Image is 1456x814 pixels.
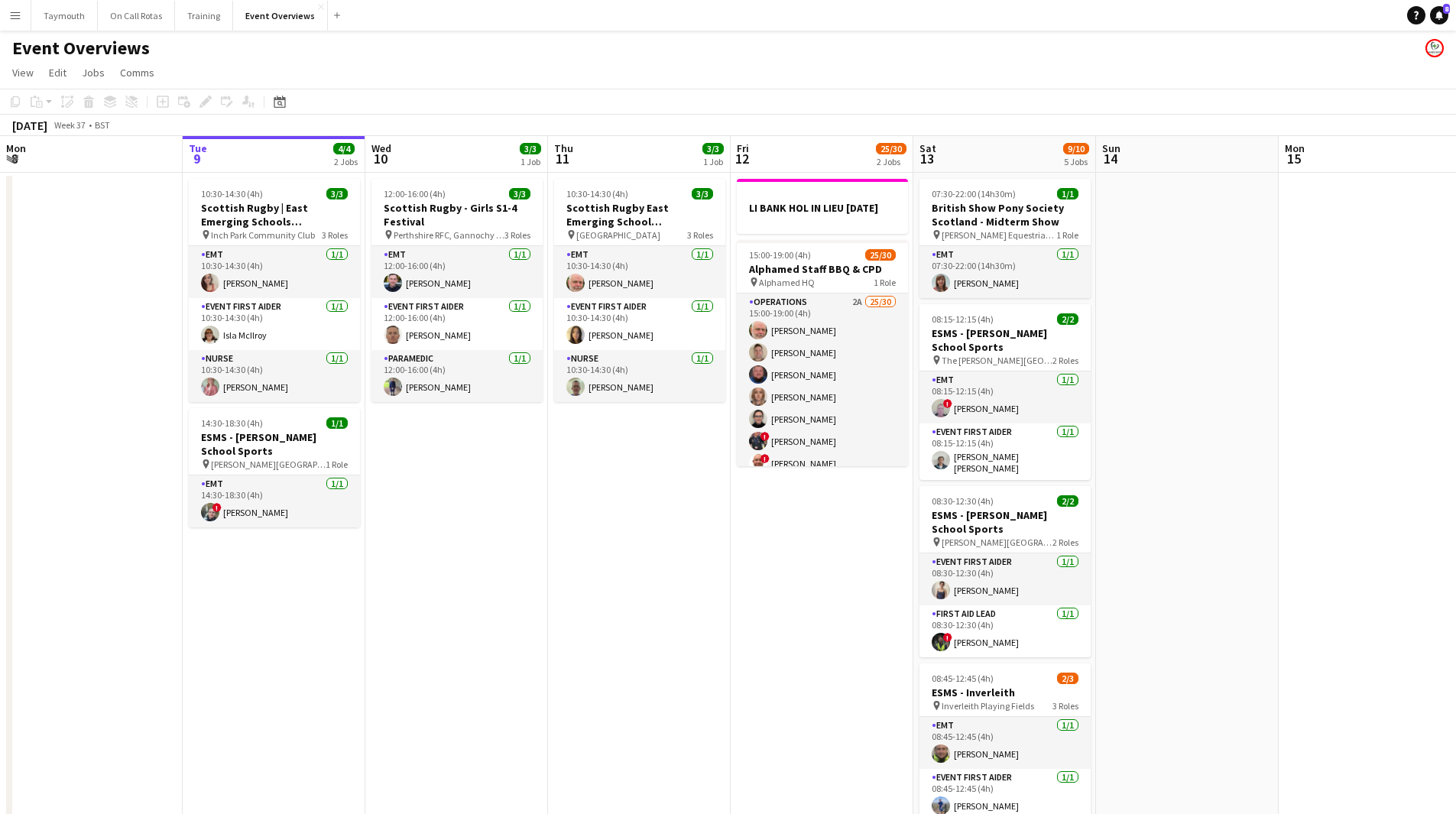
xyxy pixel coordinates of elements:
span: Mon [6,141,26,155]
div: 1 Job [703,156,723,167]
span: 3 Roles [687,229,713,241]
span: 3 Roles [322,229,348,241]
span: 3/3 [509,188,530,199]
span: ! [760,432,770,441]
app-job-card: 14:30-18:30 (4h)1/1ESMS - [PERSON_NAME] School Sports [PERSON_NAME][GEOGRAPHIC_DATA]1 RoleEMT1/11... [189,408,360,527]
span: ! [760,454,770,463]
span: 8 [1443,4,1450,14]
button: On Call Rotas [98,1,175,31]
span: 1/1 [1057,188,1078,199]
span: 8 [4,150,26,167]
h3: ESMS - Inverleith [919,686,1091,699]
span: 10:30-14:30 (4h) [566,188,628,199]
div: 5 Jobs [1064,156,1088,167]
span: [PERSON_NAME][GEOGRAPHIC_DATA] [211,459,326,470]
a: Edit [43,63,73,83]
button: Event Overviews [233,1,328,31]
span: 9 [186,150,207,167]
span: 1/1 [326,417,348,429]
span: 4/4 [333,143,355,154]
span: Fri [737,141,749,155]
span: 14 [1100,150,1120,167]
span: Alphamed HQ [759,277,815,288]
h3: ESMS - [PERSON_NAME] School Sports [919,326,1091,354]
span: 2/2 [1057,495,1078,507]
h3: LI BANK HOL IN LIEU [DATE] [737,201,908,215]
span: 3/3 [326,188,348,199]
button: Training [175,1,233,31]
span: Sun [1102,141,1120,155]
span: ! [943,633,952,642]
span: 10 [369,150,391,167]
span: 08:30-12:30 (4h) [932,495,994,507]
span: Perthshire RFC, Gannochy Sports Pavilion [394,229,504,241]
h3: Scottish Rugby - Girls S1-4 Festival [371,201,543,229]
span: 11 [552,150,573,167]
h3: Alphamed Staff BBQ & CPD [737,262,908,276]
span: ! [943,399,952,408]
span: [PERSON_NAME][GEOGRAPHIC_DATA] [942,537,1052,548]
app-card-role: Event First Aider1/108:15-12:15 (4h)[PERSON_NAME] [PERSON_NAME] [919,423,1091,480]
span: 12:00-16:00 (4h) [384,188,446,199]
a: View [6,63,40,83]
h3: ESMS - [PERSON_NAME] School Sports [189,430,360,458]
span: Edit [49,66,66,79]
span: [GEOGRAPHIC_DATA] [576,229,660,241]
app-card-role: Event First Aider1/112:00-16:00 (4h)[PERSON_NAME] [371,298,543,350]
span: 25/30 [876,143,906,154]
app-job-card: 10:30-14:30 (4h)3/3Scottish Rugby | East Emerging Schools Championships | [GEOGRAPHIC_DATA] Inch ... [189,179,360,402]
a: 8 [1430,6,1448,24]
span: Sat [919,141,936,155]
span: 2/3 [1057,673,1078,684]
h3: Scottish Rugby East Emerging School Championships | Meggetland [554,201,725,229]
span: [PERSON_NAME] Equestrian Centre [942,229,1056,241]
span: 14:30-18:30 (4h) [201,417,263,429]
app-card-role: EMT1/110:30-14:30 (4h)[PERSON_NAME] [189,246,360,298]
span: ! [212,503,222,512]
app-job-card: 10:30-14:30 (4h)3/3Scottish Rugby East Emerging School Championships | Meggetland [GEOGRAPHIC_DAT... [554,179,725,402]
button: Taymouth [31,1,98,31]
app-user-avatar: Operations Manager [1425,39,1444,57]
span: 10:30-14:30 (4h) [201,188,263,199]
span: 3/3 [702,143,724,154]
span: 25/30 [865,249,896,261]
app-card-role: Paramedic1/112:00-16:00 (4h)[PERSON_NAME] [371,350,543,402]
span: Wed [371,141,391,155]
span: The [PERSON_NAME][GEOGRAPHIC_DATA] [942,355,1052,366]
span: Comms [120,66,154,79]
div: BST [95,119,110,131]
span: Week 37 [50,119,89,131]
span: 15:00-19:00 (4h) [749,249,811,261]
h1: Event Overviews [12,37,150,60]
app-card-role: First Aid Lead1/108:30-12:30 (4h)![PERSON_NAME] [919,605,1091,657]
div: 08:30-12:30 (4h)2/2ESMS - [PERSON_NAME] School Sports [PERSON_NAME][GEOGRAPHIC_DATA]2 RolesEvent ... [919,486,1091,657]
div: 12:00-16:00 (4h)3/3Scottish Rugby - Girls S1-4 Festival Perthshire RFC, Gannochy Sports Pavilion3... [371,179,543,402]
app-job-card: 08:15-12:15 (4h)2/2ESMS - [PERSON_NAME] School Sports The [PERSON_NAME][GEOGRAPHIC_DATA]2 RolesEM... [919,304,1091,480]
app-job-card: LI BANK HOL IN LIEU [DATE] [737,179,908,234]
app-job-card: 15:00-19:00 (4h)25/30Alphamed Staff BBQ & CPD Alphamed HQ1 RoleOperations2A25/3015:00-19:00 (4h)[... [737,240,908,466]
div: 2 Jobs [334,156,358,167]
span: View [12,66,34,79]
app-card-role: Nurse1/110:30-14:30 (4h)[PERSON_NAME] [554,350,725,402]
span: 2 Roles [1052,355,1078,366]
span: 13 [917,150,936,167]
span: Jobs [82,66,105,79]
app-card-role: EMT1/108:45-12:45 (4h)[PERSON_NAME] [919,717,1091,769]
h3: ESMS - [PERSON_NAME] School Sports [919,508,1091,536]
span: Inverleith Playing Fields [942,700,1034,712]
span: 08:15-12:15 (4h) [932,313,994,325]
span: Tue [189,141,207,155]
span: 3/3 [692,188,713,199]
app-job-card: 07:30-22:00 (14h30m)1/1British Show Pony Society Scotland - Midterm Show [PERSON_NAME] Equestrian... [919,179,1091,298]
app-card-role: Event First Aider1/110:30-14:30 (4h)Isla McIlroy [189,298,360,350]
app-card-role: Nurse1/110:30-14:30 (4h)[PERSON_NAME] [189,350,360,402]
span: 3 Roles [1052,700,1078,712]
a: Jobs [76,63,111,83]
